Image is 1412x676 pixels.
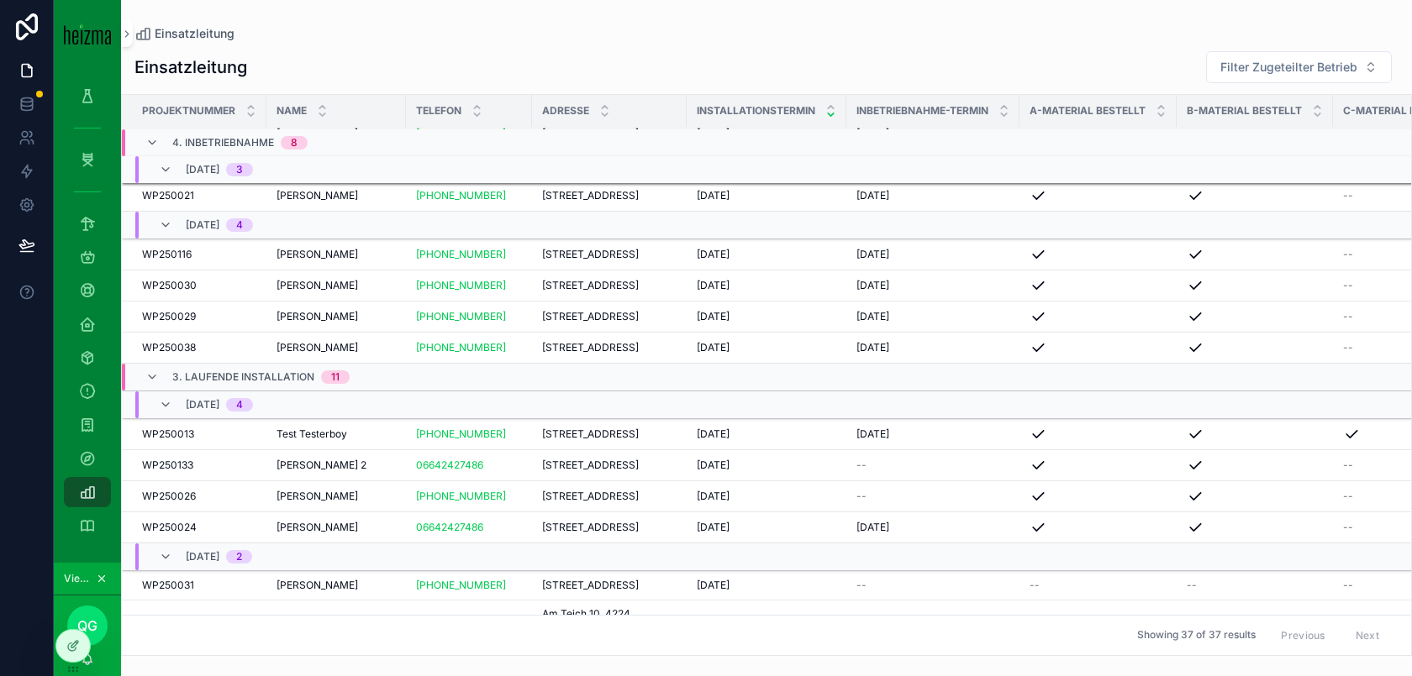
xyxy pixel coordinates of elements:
[697,279,730,292] span: [DATE]
[1030,104,1146,118] span: A-Material Bestellt
[542,310,639,323] span: [STREET_ADDRESS]
[697,459,836,472] a: [DATE]
[697,521,730,534] span: [DATE]
[542,104,589,118] span: Adresse
[416,521,522,534] a: 06642427486
[416,279,522,292] a: [PHONE_NUMBER]
[697,579,836,592] a: [DATE]
[331,370,340,384] div: 11
[416,189,506,202] a: [PHONE_NUMBER]
[1343,248,1353,261] span: --
[856,459,867,472] span: --
[1343,459,1353,472] span: --
[277,490,358,503] span: [PERSON_NAME]
[856,279,889,292] span: [DATE]
[1343,579,1353,592] span: --
[856,248,1009,261] a: [DATE]
[142,310,256,323] a: WP250029
[856,521,1009,534] a: [DATE]
[416,427,506,441] a: [PHONE_NUMBER]
[1187,614,1323,627] a: --
[697,579,730,592] span: [DATE]
[416,614,522,627] a: [PHONE_NUMBER]
[77,616,97,636] span: QG
[416,310,506,323] a: [PHONE_NUMBER]
[697,490,836,503] a: [DATE]
[142,427,256,441] a: WP250013
[542,521,639,534] span: [STREET_ADDRESS]
[856,427,889,441] span: [DATE]
[697,614,836,627] a: [DATE]
[134,55,247,79] h1: Einsatzleitung
[277,189,396,202] a: [PERSON_NAME]
[236,218,243,232] div: 4
[697,189,730,202] span: [DATE]
[142,490,196,503] span: WP250026
[1030,614,1040,627] span: --
[277,459,396,472] a: [PERSON_NAME] 2
[291,136,298,149] div: 8
[856,189,889,202] span: [DATE]
[542,607,677,634] a: Am Teich 10, 4224 Wartberg ob der Aist
[697,310,730,323] span: [DATE]
[542,490,677,503] a: [STREET_ADDRESS]
[542,248,677,261] a: [STREET_ADDRESS]
[142,490,256,503] a: WP250026
[64,572,92,585] span: Viewing as Qlirim
[416,521,483,534] a: 06642427486
[142,189,256,202] a: WP250021
[1030,614,1167,627] a: --
[856,279,1009,292] a: [DATE]
[277,521,358,534] span: [PERSON_NAME]
[1030,579,1040,592] span: --
[186,218,219,232] span: [DATE]
[142,279,197,292] span: WP250030
[542,427,677,441] a: [STREET_ADDRESS]
[142,614,256,627] a: WP250028
[277,521,396,534] a: [PERSON_NAME]
[542,279,677,292] a: [STREET_ADDRESS]
[142,579,194,592] span: WP250031
[1206,51,1392,83] button: Select Button
[697,310,836,323] a: [DATE]
[236,398,243,411] div: 4
[542,341,677,354] a: [STREET_ADDRESS]
[856,459,1009,472] a: --
[542,189,639,202] span: [STREET_ADDRESS]
[542,579,639,592] span: [STREET_ADDRESS]
[1187,104,1302,118] span: B-Material Bestellt
[542,490,639,503] span: [STREET_ADDRESS]
[142,279,256,292] a: WP250030
[236,163,243,176] div: 3
[697,189,836,202] a: [DATE]
[856,490,867,503] span: --
[277,579,396,592] a: [PERSON_NAME]
[142,248,192,261] span: WP250116
[416,579,506,592] a: [PHONE_NUMBER]
[277,248,396,261] a: [PERSON_NAME]
[542,189,677,202] a: [STREET_ADDRESS]
[542,427,639,441] span: [STREET_ADDRESS]
[1343,341,1353,354] span: --
[542,310,677,323] a: [STREET_ADDRESS]
[856,579,1009,592] a: --
[856,614,1009,627] a: [DATE]
[856,189,1009,202] a: [DATE]
[142,614,196,627] span: WP250028
[856,310,889,323] span: [DATE]
[142,521,256,534] a: WP250024
[416,341,506,354] a: [PHONE_NUMBER]
[697,104,815,118] span: Installationstermin
[1343,279,1353,292] span: --
[277,341,358,354] span: [PERSON_NAME]
[142,579,256,592] a: WP250031
[1187,579,1323,592] a: --
[542,459,677,472] a: [STREET_ADDRESS]
[416,614,506,627] a: [PHONE_NUMBER]
[416,459,483,472] a: 06642427486
[142,310,196,323] span: WP250029
[542,341,639,354] span: [STREET_ADDRESS]
[277,279,358,292] span: [PERSON_NAME]
[542,579,677,592] a: [STREET_ADDRESS]
[856,248,889,261] span: [DATE]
